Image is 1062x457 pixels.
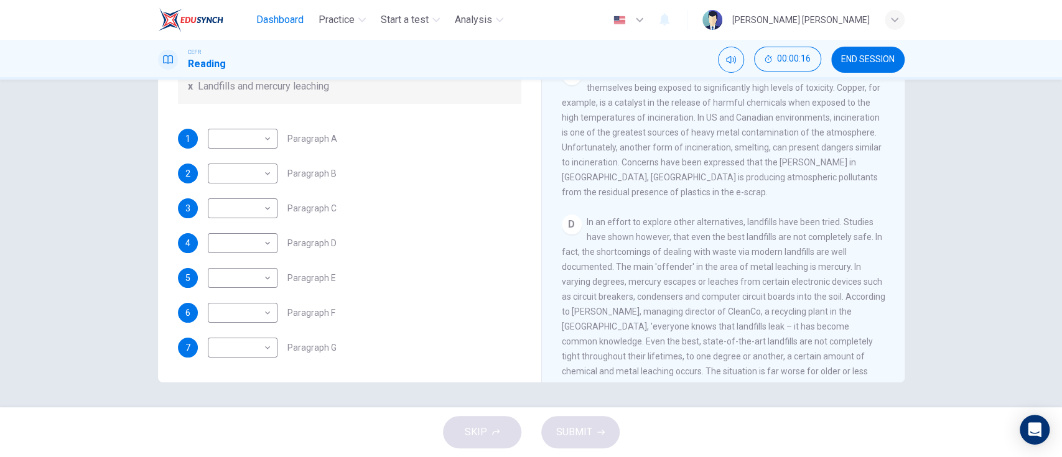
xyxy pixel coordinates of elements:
[198,79,329,94] span: Landfills and mercury leaching
[612,16,627,25] img: en
[841,55,895,65] span: END SESSION
[376,9,445,31] button: Start a test
[185,274,190,282] span: 5
[287,204,337,213] span: Paragraph C
[188,79,193,94] span: x
[158,7,252,32] a: EduSynch logo
[777,54,811,64] span: 00:00:16
[188,57,226,72] h1: Reading
[562,217,885,406] span: In an effort to explore other alternatives, landfills have been tried. Studies have shown however...
[831,47,905,73] button: END SESSION
[754,47,821,73] div: Hide
[188,48,201,57] span: CEFR
[185,308,190,317] span: 6
[256,12,304,27] span: Dashboard
[732,12,870,27] div: [PERSON_NAME] [PERSON_NAME]
[185,343,190,352] span: 7
[251,9,309,31] button: Dashboard
[287,134,337,143] span: Paragraph A
[319,12,355,27] span: Practice
[754,47,821,72] button: 00:00:16
[450,9,508,31] button: Analysis
[562,68,882,197] span: Workers involved in the disposal of computers via incineration are themselves being exposed to si...
[185,204,190,213] span: 3
[1020,415,1050,445] div: Open Intercom Messenger
[185,169,190,178] span: 2
[314,9,371,31] button: Practice
[185,134,190,143] span: 1
[287,169,337,178] span: Paragraph B
[185,239,190,247] span: 4
[562,215,582,234] div: D
[381,12,429,27] span: Start a test
[287,343,337,352] span: Paragraph G
[718,47,744,73] div: Mute
[287,239,337,247] span: Paragraph D
[287,274,336,282] span: Paragraph E
[287,308,335,317] span: Paragraph F
[702,10,722,30] img: Profile picture
[158,7,223,32] img: EduSynch logo
[455,12,492,27] span: Analysis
